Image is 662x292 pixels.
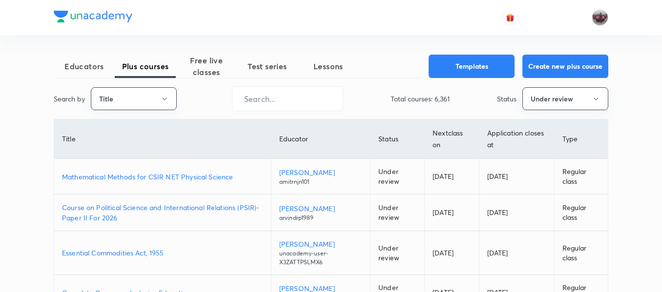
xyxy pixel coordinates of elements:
[62,248,263,258] a: Essential Commodities Act, 1955
[271,119,370,159] th: Educator
[54,11,132,25] a: Company Logo
[279,203,362,214] p: [PERSON_NAME]
[279,167,362,186] a: [PERSON_NAME]amitrnjn101
[91,87,177,110] button: Title
[506,13,515,22] img: avatar
[279,203,362,222] a: [PERSON_NAME]arvindrp1989
[115,60,176,72] span: Plus courses
[298,60,359,72] span: Lessons
[279,239,362,267] a: [PERSON_NAME]unacademy-user-X3ZATTPSLMX6
[371,159,425,195] td: Under review
[425,119,479,159] th: Next class on
[371,195,425,231] td: Under review
[522,55,608,78] button: Create new plus course
[279,177,362,186] p: amitrnjn101
[62,202,263,223] a: Course on Political Science and International Relations (PSIR)-Paper II For 2026
[554,231,608,275] td: Regular class
[279,167,362,177] p: [PERSON_NAME]
[279,214,362,222] p: arvindrp1989
[391,94,450,104] p: Total courses: 6,361
[279,249,362,267] p: unacademy-user-X3ZATTPSLMX6
[429,55,515,78] button: Templates
[62,172,263,182] a: Mathematical Methods for CSIR NET Physical Science
[425,159,479,195] td: [DATE]
[479,119,554,159] th: Application closes at
[479,231,554,275] td: [DATE]
[497,94,517,104] p: Status
[479,195,554,231] td: [DATE]
[54,119,271,159] th: Title
[54,11,132,22] img: Company Logo
[425,195,479,231] td: [DATE]
[279,239,362,249] p: [PERSON_NAME]
[425,231,479,275] td: [DATE]
[522,87,608,110] button: Under review
[237,60,298,72] span: Test series
[54,94,85,104] p: Search by
[554,159,608,195] td: Regular class
[176,55,237,78] span: Free live classes
[554,195,608,231] td: Regular class
[502,10,518,25] button: avatar
[232,86,343,111] input: Search...
[371,231,425,275] td: Under review
[554,119,608,159] th: Type
[54,60,115,72] span: Educators
[371,119,425,159] th: Status
[479,159,554,195] td: [DATE]
[592,9,608,26] img: amirhussain Hussain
